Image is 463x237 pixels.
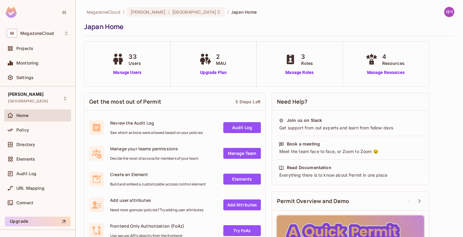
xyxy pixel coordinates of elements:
[129,52,141,61] span: 33
[279,149,422,155] div: Meet the team face to face, or Zoom to Zoom 😉
[277,197,349,205] span: Permit Overview and Demo
[223,225,261,236] a: Try FoAz
[279,172,422,178] div: Everything there is to know about Permit in one place
[110,120,203,126] span: Review the Audit Log
[20,31,54,36] span: Workspace: MegazoneCloud
[110,146,198,152] span: Manage your teams permissions
[16,61,39,65] span: Monitoring
[110,172,206,177] span: Create an Element
[8,99,48,104] span: [GEOGRAPHIC_DATA]
[84,22,452,31] div: Japan Home
[16,171,36,176] span: Audit Log
[129,60,141,66] span: Users
[110,69,144,76] a: Manage Users
[89,98,161,105] span: Get the most out of Permit
[364,69,408,76] a: Manage Resources
[87,9,120,15] span: the active workspace
[279,125,422,131] div: Get support from out experts and learn from fellow devs
[216,52,226,61] span: 2
[16,75,34,80] span: Settings
[130,9,166,15] span: [PERSON_NAME]
[110,208,203,212] span: Need more granular policies? Try adding user attributes
[6,7,17,18] img: SReyMgAAAABJRU5ErkJggg==
[198,69,229,76] a: Upgrade Plan
[110,156,198,161] span: Decide the level of access for members of your team
[7,29,17,38] span: M
[382,52,405,61] span: 4
[301,52,313,61] span: 3
[231,9,257,15] span: Japan Home
[235,99,261,105] div: 5 Steps Left
[8,92,44,97] span: [PERSON_NAME]
[110,130,203,135] span: See which actions were allowed based on your policies
[16,157,35,162] span: Elements
[227,9,229,15] li: /
[16,46,33,51] span: Projects
[16,113,29,118] span: Home
[382,60,405,66] span: Resources
[16,186,44,191] span: URL Mapping
[110,182,206,187] span: Build and embed a customizable access control element
[223,199,261,210] a: Add Attrbutes
[283,69,316,76] a: Manage Roles
[172,9,216,15] span: [GEOGRAPHIC_DATA]
[110,197,203,203] span: Add user attributes
[287,165,331,171] div: Read Documentation
[223,174,261,185] a: Elements
[301,60,313,66] span: Roles
[123,9,124,15] li: /
[287,141,320,147] div: Book a meeting
[444,7,454,17] img: 이재석
[287,117,322,123] div: Join us on Slack
[277,98,308,105] span: Need Help?
[16,200,33,205] span: Connect
[168,10,170,15] span: :
[16,128,29,132] span: Policy
[110,223,184,229] span: Frontend Only Authorization (FoAz)
[223,122,261,133] a: Audit Log
[16,142,35,147] span: Directory
[5,217,71,226] button: Upgrade
[223,148,261,159] a: Manage Team
[216,60,226,66] span: MAU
